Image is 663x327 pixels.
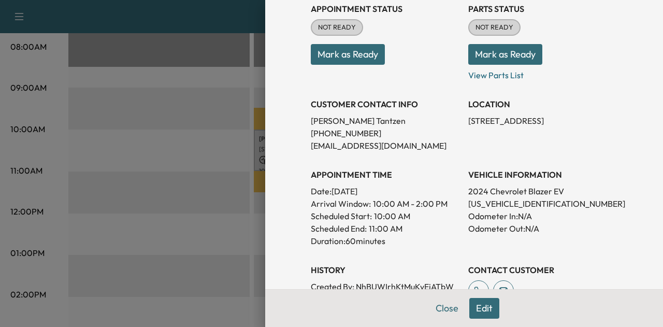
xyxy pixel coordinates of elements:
[311,115,460,127] p: [PERSON_NAME] Tantzen
[468,210,617,222] p: Odometer In: N/A
[311,44,385,65] button: Mark as Ready
[468,98,617,110] h3: LOCATION
[311,235,460,247] p: Duration: 60 minutes
[373,197,448,210] span: 10:00 AM - 2:00 PM
[468,222,617,235] p: Odometer Out: N/A
[311,3,460,15] h3: Appointment Status
[311,168,460,181] h3: APPOINTMENT TIME
[311,185,460,197] p: Date: [DATE]
[311,222,367,235] p: Scheduled End:
[468,197,617,210] p: [US_VEHICLE_IDENTIFICATION_NUMBER]
[311,280,460,293] p: Created By : NhBUWIrhKtMuKyEjATbW
[468,185,617,197] p: 2024 Chevrolet Blazer EV
[429,298,465,319] button: Close
[468,168,617,181] h3: VEHICLE INFORMATION
[311,127,460,139] p: [PHONE_NUMBER]
[312,22,362,33] span: NOT READY
[468,264,617,276] h3: CONTACT CUSTOMER
[311,139,460,152] p: [EMAIL_ADDRESS][DOMAIN_NAME]
[311,264,460,276] h3: History
[469,22,520,33] span: NOT READY
[311,98,460,110] h3: CUSTOMER CONTACT INFO
[374,210,410,222] p: 10:00 AM
[311,210,372,222] p: Scheduled Start:
[469,298,499,319] button: Edit
[468,3,617,15] h3: Parts Status
[468,65,617,81] p: View Parts List
[311,197,460,210] p: Arrival Window:
[468,115,617,127] p: [STREET_ADDRESS]
[468,44,542,65] button: Mark as Ready
[369,222,402,235] p: 11:00 AM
